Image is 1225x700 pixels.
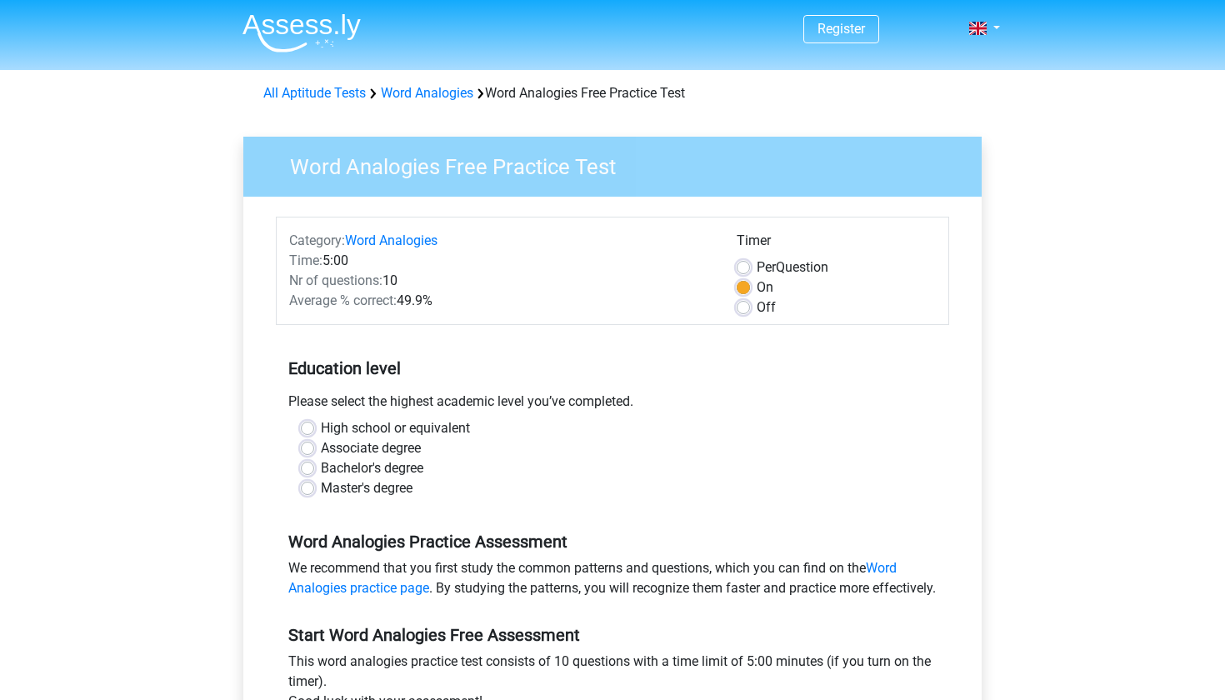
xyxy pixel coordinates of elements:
label: High school or equivalent [321,418,470,438]
span: Nr of questions: [289,272,382,288]
div: Word Analogies Free Practice Test [257,83,968,103]
h5: Word Analogies Practice Assessment [288,532,937,552]
div: 49.9% [277,291,724,311]
a: Register [817,21,865,37]
div: 10 [277,271,724,291]
div: We recommend that you first study the common patterns and questions, which you can find on the . ... [276,558,949,605]
label: On [757,277,773,297]
a: All Aptitude Tests [263,85,366,101]
label: Master's degree [321,478,412,498]
h5: Start Word Analogies Free Assessment [288,625,937,645]
label: Off [757,297,776,317]
img: Assessly [242,13,361,52]
label: Question [757,257,828,277]
a: Word Analogies [381,85,473,101]
a: Word Analogies [345,232,437,248]
h5: Education level [288,352,937,385]
div: 5:00 [277,251,724,271]
span: Average % correct: [289,292,397,308]
div: Timer [737,231,936,257]
div: Please select the highest academic level you’ve completed. [276,392,949,418]
span: Time: [289,252,322,268]
span: Per [757,259,776,275]
span: Category: [289,232,345,248]
h3: Word Analogies Free Practice Test [270,147,969,180]
label: Bachelor's degree [321,458,423,478]
label: Associate degree [321,438,421,458]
